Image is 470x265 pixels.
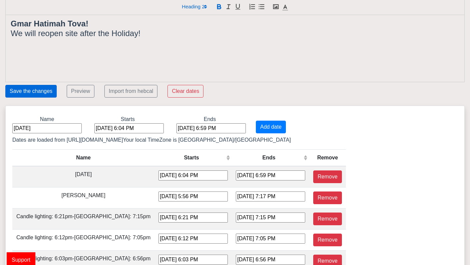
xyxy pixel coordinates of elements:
[167,85,203,98] button: Clear dates
[158,154,224,162] div: Starts
[12,230,154,251] td: Candle lighting: 6:12pm-[GEOGRAPHIC_DATA]: 7:05pm
[11,19,88,28] strong: Gmar Hatimah Tova!
[313,154,342,162] div: Remove
[236,154,302,162] div: Ends
[313,170,342,183] button: Remove
[313,234,342,246] button: Remove
[16,154,150,162] div: Name
[87,115,169,133] div: Starts
[5,85,57,98] button: Save the changes
[313,213,342,225] button: Remove
[256,121,286,133] button: Add date
[313,191,342,204] button: Remove
[12,166,154,187] td: [DATE]
[12,136,291,144] p: Your local TimeZone is [GEOGRAPHIC_DATA]/[GEOGRAPHIC_DATA]
[169,115,251,133] div: Ends
[12,137,123,143] span: Dates are loaded from [URL][DOMAIN_NAME]
[11,29,459,38] h2: We will reopen site after the Holiday!
[12,209,154,230] td: Candle lighting: 6:21pm-[GEOGRAPHIC_DATA]: 7:15pm
[12,123,82,133] input: Rosh Ashana
[67,85,94,98] button: Preview
[104,85,157,98] button: Import from hebcal
[7,115,87,133] div: Name
[12,187,154,209] td: [PERSON_NAME]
